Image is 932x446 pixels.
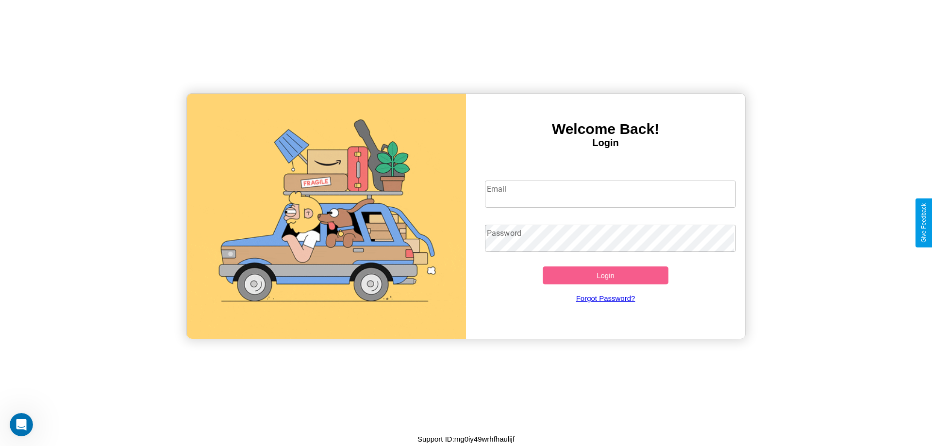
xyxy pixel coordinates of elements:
[10,413,33,436] iframe: Intercom live chat
[466,121,745,137] h3: Welcome Back!
[920,203,927,243] div: Give Feedback
[466,137,745,149] h4: Login
[187,94,466,339] img: gif
[543,266,668,284] button: Login
[480,284,732,312] a: Forgot Password?
[417,432,515,446] p: Support ID: mg0iy49wrhfhaulijf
